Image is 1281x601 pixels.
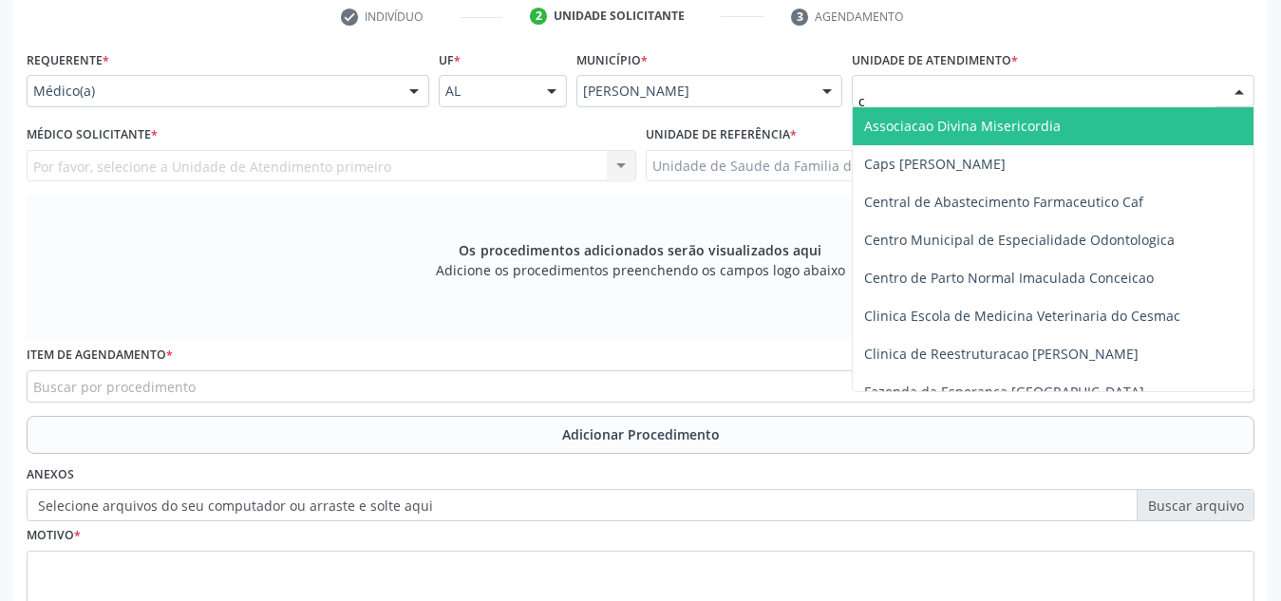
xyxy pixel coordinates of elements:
[436,260,845,280] span: Adicione os procedimentos preenchendo os campos logo abaixo
[554,8,685,25] div: Unidade solicitante
[27,46,109,75] label: Requerente
[852,46,1018,75] label: Unidade de atendimento
[459,240,821,260] span: Os procedimentos adicionados serão visualizados aqui
[27,121,158,150] label: Médico Solicitante
[864,345,1139,363] span: Clinica de Reestruturacao [PERSON_NAME]
[864,383,1144,401] span: Fazenda da Esperanca [GEOGRAPHIC_DATA]
[864,193,1143,211] span: Central de Abastecimento Farmaceutico Caf
[864,117,1061,135] span: Associacao Divina Misericordia
[530,8,547,25] div: 2
[864,307,1180,325] span: Clinica Escola de Medicina Veterinaria do Cesmac
[864,269,1154,287] span: Centro de Parto Normal Imaculada Conceicao
[439,46,461,75] label: UF
[33,377,196,397] span: Buscar por procedimento
[864,231,1175,249] span: Centro Municipal de Especialidade Odontologica
[858,82,1215,120] input: Unidade de atendimento
[33,82,390,101] span: Médico(a)
[576,46,648,75] label: Município
[445,82,528,101] span: AL
[27,416,1254,454] button: Adicionar Procedimento
[562,424,720,444] span: Adicionar Procedimento
[27,460,74,490] label: Anexos
[646,121,797,150] label: Unidade de referência
[27,341,173,370] label: Item de agendamento
[864,155,1006,173] span: Caps [PERSON_NAME]
[583,82,803,101] span: [PERSON_NAME]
